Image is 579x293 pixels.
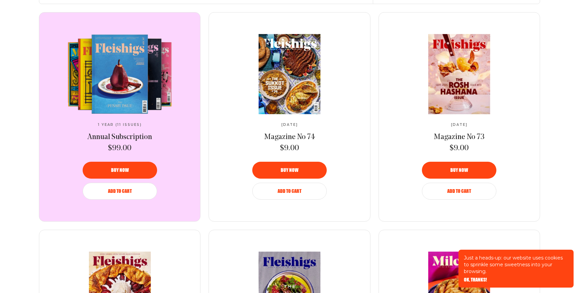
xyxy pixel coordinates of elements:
img: Magazine No 74 [233,34,346,114]
span: Buy now [111,168,129,173]
span: Annual Subscription [87,133,152,141]
button: Buy now [83,162,157,179]
a: Annual SubscriptionAnnual Subscription [63,34,176,114]
button: Add to Cart [252,183,327,200]
span: Add to Cart [447,189,471,194]
p: Just a heads-up: our website uses cookies to sprinkle some sweetness into your browsing. [464,254,568,275]
button: Add to Cart [83,183,157,200]
span: Magazine No 74 [264,133,315,141]
a: Magazine No 73Magazine No 73 [403,34,516,114]
span: 1 Year (11 Issues) [98,123,142,127]
a: Annual Subscription [87,132,152,142]
a: Magazine No 74Magazine No 74 [233,34,346,114]
img: Annual Subscription [63,34,176,114]
span: $9.00 [450,143,469,154]
span: [DATE] [451,123,468,127]
span: [DATE] [281,123,298,127]
span: $9.00 [280,143,299,154]
button: OK, THANKS! [464,277,487,282]
button: Buy now [422,162,496,179]
button: Add to Cart [422,183,496,200]
span: Add to Cart [108,189,132,194]
img: Magazine No 73 [403,34,516,114]
span: Magazine No 73 [434,133,485,141]
span: Buy now [450,168,468,173]
a: Magazine No 74 [264,132,315,142]
span: Add to Cart [278,189,301,194]
button: Buy now [252,162,327,179]
span: Buy now [281,168,298,173]
span: $99.00 [108,143,131,154]
a: Magazine No 73 [434,132,485,142]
